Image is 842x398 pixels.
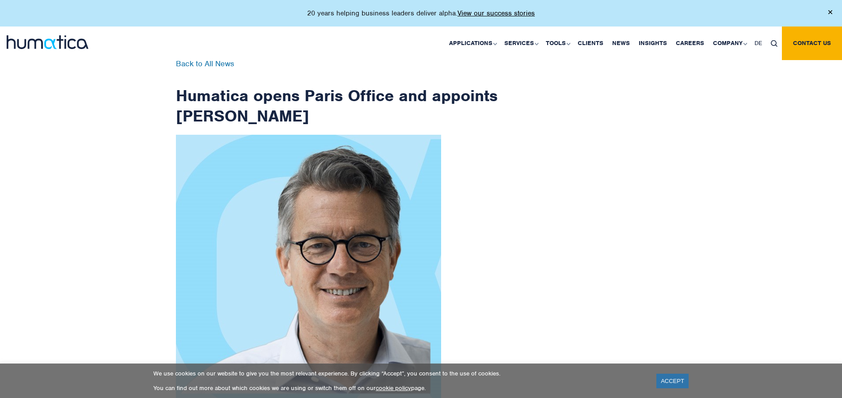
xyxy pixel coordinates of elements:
p: 20 years helping business leaders deliver alpha. [307,9,535,18]
span: DE [754,39,762,47]
a: Careers [671,27,709,60]
a: DE [750,27,766,60]
a: Company [709,27,750,60]
a: Services [500,27,541,60]
a: News [608,27,634,60]
img: search_icon [771,40,777,47]
a: Tools [541,27,573,60]
a: Back to All News [176,59,234,68]
h1: Humatica opens Paris Office and appoints [PERSON_NAME] [176,60,499,126]
a: cookie policy [376,384,411,392]
p: We use cookies on our website to give you the most relevant experience. By clicking “Accept”, you... [153,370,645,377]
a: ACCEPT [656,374,689,388]
a: View our success stories [457,9,535,18]
img: logo [7,35,88,49]
a: Applications [445,27,500,60]
a: Contact us [782,27,842,60]
p: You can find out more about which cookies we are using or switch them off on our page. [153,384,645,392]
a: Insights [634,27,671,60]
a: Clients [573,27,608,60]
